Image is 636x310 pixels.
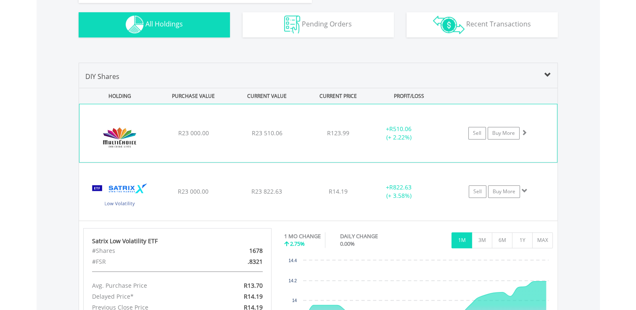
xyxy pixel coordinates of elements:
div: Delayed Price* [86,291,208,302]
span: R822.63 [389,183,412,191]
span: DIY Shares [85,72,119,81]
span: R23 000.00 [178,187,208,195]
button: 6M [492,232,512,248]
text: 14.2 [288,278,297,283]
span: R23 000.00 [178,129,208,137]
span: R23 822.63 [251,187,282,195]
button: 1M [451,232,472,248]
img: pending_instructions-wht.png [284,16,300,34]
img: transactions-zar-wht.png [433,16,464,34]
span: 0.00% [340,240,355,247]
button: 3M [472,232,492,248]
div: + (+ 2.22%) [367,125,430,142]
a: Buy More [488,185,520,198]
a: Sell [468,127,486,139]
button: MAX [532,232,553,248]
text: 14.4 [288,258,297,263]
div: Satrix Low Volatility ETF [92,237,263,245]
span: R13.70 [244,281,263,289]
div: PROFIT/LOSS [373,88,445,104]
img: EQU.ZA.STXLVL.png [83,173,156,218]
div: PURCHASE VALUE [158,88,230,104]
div: CURRENT VALUE [231,88,303,104]
span: R23 510.06 [251,129,282,137]
a: Buy More [488,127,520,139]
div: HOLDING [79,88,156,104]
button: 1Y [512,232,533,248]
span: 2.75% [290,240,305,247]
a: Sell [469,185,486,198]
span: R510.06 [389,125,412,133]
button: Pending Orders [243,12,394,37]
div: .8321 [208,256,269,267]
span: Pending Orders [302,19,352,29]
div: 1678 [208,245,269,256]
div: #FSR [86,256,208,267]
img: EQU.ZA.MCG.png [84,115,156,160]
img: holdings-wht.png [126,16,144,34]
span: R14.19 [329,187,348,195]
button: All Holdings [79,12,230,37]
span: Recent Transactions [466,19,531,29]
div: #Shares [86,245,208,256]
button: Recent Transactions [406,12,558,37]
div: DAILY CHANGE [340,232,407,240]
span: All Holdings [145,19,183,29]
div: Avg. Purchase Price [86,280,208,291]
span: R123.99 [327,129,349,137]
span: R14.19 [244,292,263,300]
div: 1 MO CHANGE [284,232,321,240]
text: 14 [292,298,297,303]
div: CURRENT PRICE [304,88,371,104]
div: + (+ 3.58%) [367,183,431,200]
